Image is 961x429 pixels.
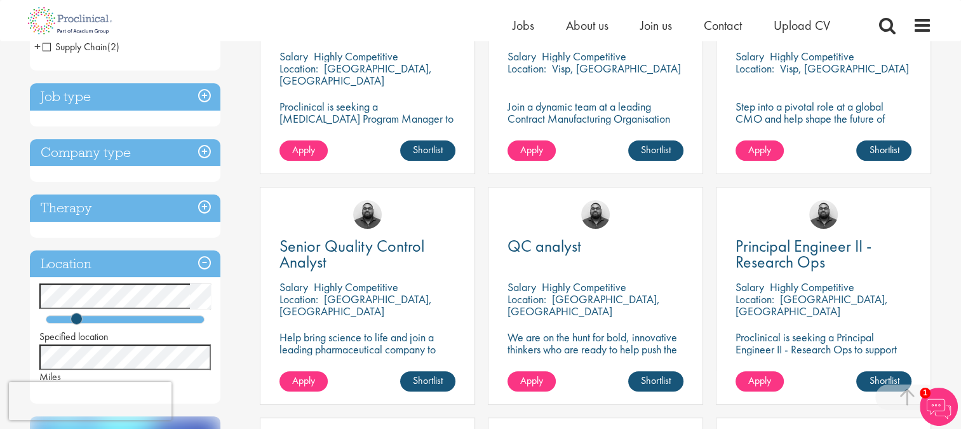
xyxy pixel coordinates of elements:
a: Shortlist [628,371,683,392]
a: Apply [507,140,556,161]
p: Proclinical is seeking a [MEDICAL_DATA] Program Manager to join our client's team for an exciting... [279,100,455,173]
img: Ashley Bennett [581,200,610,229]
a: Join us [640,17,672,34]
p: Visp, [GEOGRAPHIC_DATA] [552,61,681,76]
p: Highly Competitive [314,49,398,64]
h3: Location [30,250,220,278]
a: Shortlist [400,371,455,392]
p: [GEOGRAPHIC_DATA], [GEOGRAPHIC_DATA] [736,292,888,318]
iframe: reCAPTCHA [9,382,171,420]
p: Proclinical is seeking a Principal Engineer II - Research Ops to support external engineering pro... [736,331,911,392]
span: Location: [736,292,774,306]
a: Jobs [513,17,534,34]
span: Salary [279,49,308,64]
p: Highly Competitive [314,280,398,294]
span: Senior Quality Control Analyst [279,235,424,273]
p: [GEOGRAPHIC_DATA], [GEOGRAPHIC_DATA] [279,292,432,318]
span: Apply [292,374,315,387]
span: + [34,37,41,56]
a: Principal Engineer II - Research Ops [736,238,911,270]
span: Salary [736,280,764,294]
a: About us [566,17,608,34]
span: Salary [507,49,536,64]
a: Shortlist [856,140,911,161]
a: Upload CV [774,17,830,34]
span: Apply [520,374,543,387]
a: Senior Quality Control Analyst [279,238,455,270]
span: Apply [748,143,771,156]
p: We are on the hunt for bold, innovative thinkers who are ready to help push the boundaries of sci... [507,331,683,379]
span: Salary [507,280,536,294]
p: Visp, [GEOGRAPHIC_DATA] [780,61,909,76]
span: Location: [507,61,546,76]
a: Shortlist [628,140,683,161]
span: Location: [279,61,318,76]
span: Apply [748,374,771,387]
span: QC analyst [507,235,581,257]
p: Step into a pivotal role at a global CMO and help shape the future of healthcare manufacturing. [736,100,911,137]
p: Join a dynamic team at a leading Contract Manufacturing Organisation and contribute to groundbrea... [507,100,683,149]
a: Contact [704,17,742,34]
span: Supply Chain [43,40,119,53]
p: Highly Competitive [542,280,626,294]
span: Salary [279,280,308,294]
a: QC analyst [507,238,683,254]
span: Apply [520,143,543,156]
span: Principal Engineer II - Research Ops [736,235,871,273]
span: Miles [39,370,61,383]
p: Highly Competitive [770,49,854,64]
span: 1 [920,388,931,398]
a: Apply [279,371,328,392]
p: [GEOGRAPHIC_DATA], [GEOGRAPHIC_DATA] [507,292,660,318]
span: Specified location [39,330,109,343]
span: (2) [107,40,119,53]
a: Shortlist [400,140,455,161]
span: Supply Chain [43,40,107,53]
p: [GEOGRAPHIC_DATA], [GEOGRAPHIC_DATA] [279,61,432,88]
a: Shortlist [856,371,911,392]
img: Chatbot [920,388,958,426]
a: Apply [279,140,328,161]
p: Help bring science to life and join a leading pharmaceutical company to play a key role in delive... [279,331,455,392]
a: Apply [736,140,784,161]
img: Ashley Bennett [353,200,382,229]
h3: Therapy [30,194,220,222]
span: Location: [279,292,318,306]
span: Salary [736,49,764,64]
p: Highly Competitive [542,49,626,64]
img: Ashley Bennett [809,200,838,229]
a: Apply [507,371,556,392]
span: Location: [507,292,546,306]
h3: Company type [30,139,220,167]
span: Apply [292,143,315,156]
h3: Job type [30,83,220,111]
p: Highly Competitive [770,280,854,294]
span: Location: [736,61,774,76]
a: Apply [736,371,784,392]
